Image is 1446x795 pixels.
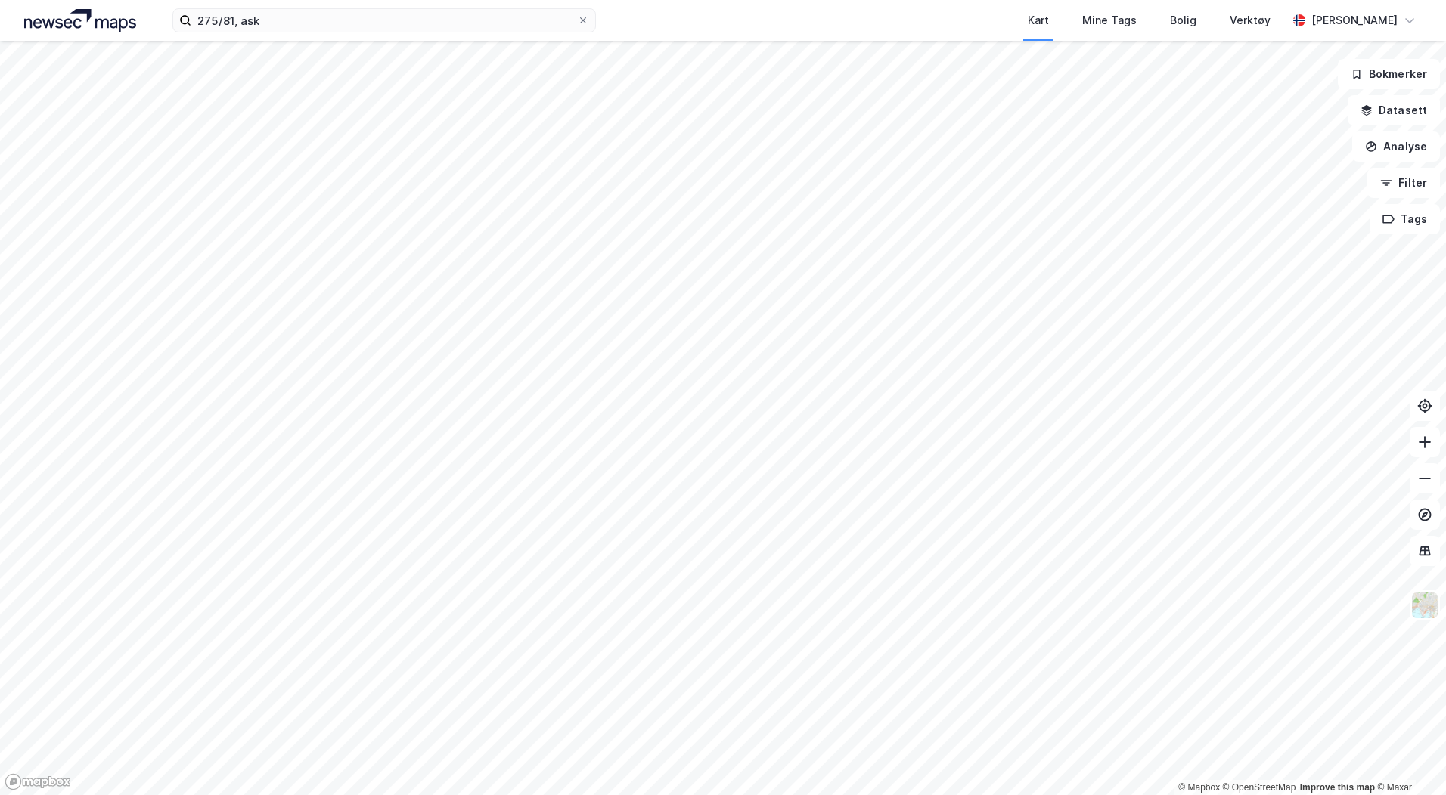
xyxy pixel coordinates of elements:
iframe: Chat Widget [1370,722,1446,795]
a: OpenStreetMap [1223,782,1296,793]
div: Kontrollprogram for chat [1370,722,1446,795]
button: Datasett [1348,95,1440,125]
div: Verktøy [1230,11,1271,29]
a: Mapbox [1178,782,1220,793]
div: Kart [1028,11,1049,29]
a: Mapbox homepage [5,773,71,790]
div: Mine Tags [1082,11,1137,29]
a: Improve this map [1300,782,1375,793]
button: Bokmerker [1338,59,1440,89]
button: Analyse [1352,131,1440,162]
div: Bolig [1170,11,1196,29]
button: Filter [1367,168,1440,198]
div: [PERSON_NAME] [1311,11,1398,29]
input: Søk på adresse, matrikkel, gårdeiere, leietakere eller personer [191,9,577,32]
button: Tags [1370,204,1440,234]
img: Z [1410,591,1439,620]
img: logo.a4113a55bc3d86da70a041830d287a7e.svg [24,9,136,32]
